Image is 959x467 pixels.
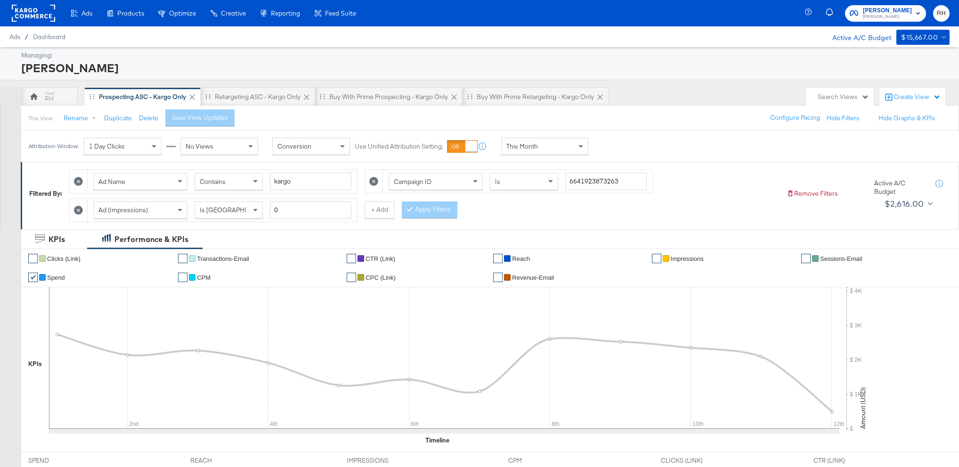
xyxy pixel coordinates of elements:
div: Buy with Prime Prospecting - Kargo only [329,92,448,101]
div: KPIs [28,359,42,368]
span: Reach [512,255,530,262]
span: SPEND [28,456,99,465]
span: Is [495,177,500,186]
span: CPM [197,274,211,281]
span: RH [937,8,946,19]
a: ✔ [347,273,356,282]
span: Ads [81,9,92,17]
input: Enter a number [270,201,351,219]
a: ✔ [652,254,661,263]
a: ✔ [493,273,503,282]
span: CTR (Link) [366,255,395,262]
button: $2,616.00 [881,196,935,211]
label: Use Unified Attribution Setting: [355,142,443,151]
span: 1 Day Clicks [89,142,125,150]
button: $15,667.00 [896,30,950,45]
button: Remove Filters [787,189,838,198]
div: Drag to reorder tab [467,94,472,99]
button: Delete [139,114,158,123]
a: ✔ [801,254,811,263]
span: Impressions [671,255,704,262]
span: No Views [186,142,213,150]
a: ✔ [178,254,187,263]
button: Hide Filters [827,114,860,123]
button: RH [933,5,950,22]
div: $2,616.00 [885,197,924,211]
span: Ad Name [98,177,125,186]
input: Enter a search term [270,173,351,190]
span: Ads [9,33,20,41]
input: Enter a search term [565,173,647,190]
span: Clicks (Link) [47,255,81,262]
a: ✔ [28,273,38,282]
a: Dashboard [33,33,65,41]
div: Attribution Window: [28,143,79,150]
div: Drag to reorder tab [205,94,211,99]
span: Feed Suite [325,9,356,17]
div: Search Views [818,92,869,101]
div: This View: [28,115,53,122]
span: Transactions-Email [197,255,249,262]
div: RH [45,94,54,103]
div: Drag to reorder tab [320,94,325,99]
span: Is [GEOGRAPHIC_DATA] [200,206,272,214]
span: Revenue-Email [512,274,554,281]
span: [PERSON_NAME] [863,13,912,21]
div: Timeline [425,436,449,445]
span: IMPRESSIONS [347,456,417,465]
div: [PERSON_NAME] [21,60,947,76]
div: Performance & KPIs [114,234,188,245]
div: KPIs [49,234,65,245]
span: This Month [506,142,538,150]
button: Configure Pacing [764,109,827,126]
div: Retargeting ASC - Kargo only [215,92,301,101]
a: ✔ [493,254,503,263]
button: Hide Graphs & KPIs [878,114,935,123]
span: Campaign ID [394,177,431,186]
span: CPM [508,456,579,465]
button: Duplicate [104,114,132,123]
span: Creative [221,9,246,17]
span: / [20,33,33,41]
span: Reporting [271,9,300,17]
div: Create View [894,92,941,102]
a: ✔ [347,254,356,263]
span: Conversion [277,142,311,150]
span: [PERSON_NAME] [863,6,912,16]
span: Sessions-Email [820,255,862,262]
span: Optimize [169,9,196,17]
div: $15,667.00 [901,32,938,43]
span: CLICKS (LINK) [661,456,731,465]
span: CPC (Link) [366,274,396,281]
span: Contains [200,177,226,186]
div: Drag to reorder tab [89,94,95,99]
button: + Add [365,201,395,218]
div: Filtered By: [29,189,62,198]
div: Active A/C Budget [874,179,926,196]
a: ✔ [28,254,38,263]
button: Rename [57,110,106,127]
div: Prospecting ASC - Kargo only [99,92,186,101]
span: CTR (LINK) [813,456,884,465]
span: Spend [47,274,65,281]
text: Amount (USD) [859,387,867,429]
div: Managing: [21,51,947,60]
button: [PERSON_NAME][PERSON_NAME] [845,5,926,22]
span: Products [117,9,144,17]
span: REACH [190,456,261,465]
a: ✔ [178,273,187,282]
div: Active A/C Budget [822,30,892,44]
div: Buy with Prime Retargeting - Kargo only [477,92,594,101]
span: Ad (Impressions) [98,206,148,214]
